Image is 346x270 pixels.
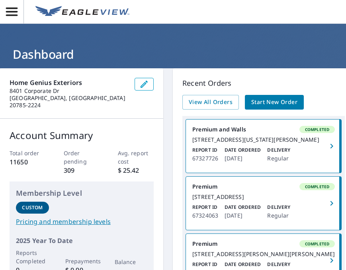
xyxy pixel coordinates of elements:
span: Completed [300,184,334,189]
a: Premium and WallsCompleted[STREET_ADDRESS][US_STATE][PERSON_NAME]Report ID67327726Date Ordered[DA... [186,120,341,173]
div: Premium and Walls [192,126,335,133]
p: Date Ordered [225,147,261,154]
a: Start New Order [245,95,304,110]
p: Balance [115,258,148,266]
p: 67327726 [192,154,218,163]
span: View All Orders [189,97,233,107]
p: Delivery [267,261,290,268]
p: Reports Completed [16,249,49,265]
p: Total order [10,149,46,157]
p: Date Ordered [225,204,261,211]
p: Delivery [267,204,290,211]
p: Avg. report cost [118,149,154,166]
p: Date Ordered [225,261,261,268]
div: Premium [192,183,335,190]
div: [STREET_ADDRESS] [192,193,335,201]
p: Home Genius Exteriors [10,78,128,87]
p: Report ID [192,147,218,154]
p: 8401 Corporate Dr [10,87,128,94]
span: Completed [300,241,334,247]
p: Regular [267,154,290,163]
p: Delivery [267,147,290,154]
a: View All Orders [182,95,239,110]
p: Membership Level [16,188,147,199]
span: Completed [300,127,334,132]
a: Pricing and membership levels [16,217,147,226]
p: [DATE] [225,154,261,163]
p: Custom [22,204,43,211]
p: [DATE] [225,211,261,220]
p: $ 25.42 [118,166,154,175]
p: Order pending [64,149,100,166]
p: Prepayments [65,257,98,265]
p: Recent Orders [182,78,345,89]
p: [GEOGRAPHIC_DATA], [GEOGRAPHIC_DATA] 20785-2224 [10,94,128,109]
p: 67324063 [192,211,218,220]
p: 2025 Year To Date [16,236,147,245]
span: Start New Order [251,97,297,107]
p: Report ID [192,261,218,268]
p: 11650 [10,157,46,167]
h1: Dashboard [10,46,336,62]
a: PremiumCompleted[STREET_ADDRESS]Report ID67324063Date Ordered[DATE]DeliveryRegular [186,177,341,230]
div: [STREET_ADDRESS][US_STATE][PERSON_NAME] [192,136,335,143]
div: Premium [192,240,335,247]
p: Account Summary [10,128,154,143]
img: EV Logo [35,6,129,18]
a: EV Logo [31,1,134,23]
div: [STREET_ADDRESS][PERSON_NAME][PERSON_NAME] [192,251,335,258]
p: 309 [64,166,100,175]
p: Report ID [192,204,218,211]
p: Regular [267,211,290,220]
